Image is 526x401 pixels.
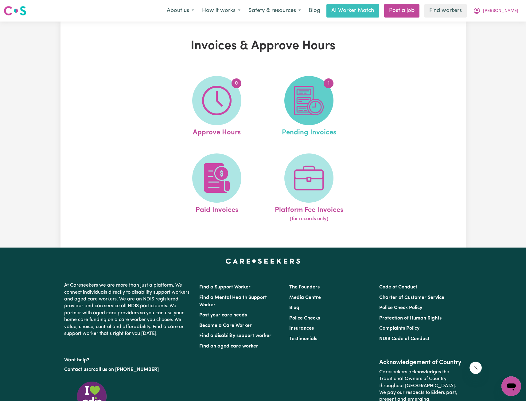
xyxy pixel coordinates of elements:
a: The Founders [289,285,320,290]
img: Careseekers logo [4,5,26,16]
a: Find a Support Worker [199,285,251,290]
a: Find an aged care worker [199,344,258,349]
span: [PERSON_NAME] [483,8,518,14]
a: Platform Fee Invoices(for records only) [265,153,353,223]
a: Careseekers home page [226,259,300,264]
a: Police Check Policy [379,305,422,310]
a: Careseekers logo [4,4,26,18]
a: Become a Care Worker [199,323,252,328]
p: At Careseekers we are more than just a platform. We connect individuals directly to disability su... [64,280,192,339]
a: Find workers [424,4,467,18]
span: 1 [324,78,333,88]
a: Testimonials [289,336,317,341]
p: or [64,364,192,375]
a: Contact us [64,367,88,372]
a: NDIS Code of Conduct [379,336,430,341]
a: Complaints Policy [379,326,419,331]
a: call us on [PHONE_NUMBER] [93,367,159,372]
button: About us [163,4,198,17]
button: How it works [198,4,244,17]
a: Insurances [289,326,314,331]
span: 0 [232,78,241,88]
span: Paid Invoices [196,203,238,216]
a: Pending Invoices [265,76,353,138]
a: Post your care needs [199,313,247,318]
iframe: Close message [470,362,482,374]
a: Find a disability support worker [199,333,271,338]
a: Police Checks [289,316,320,321]
a: Code of Conduct [379,285,417,290]
span: Pending Invoices [282,125,336,138]
a: Protection of Human Rights [379,316,442,321]
a: Approve Hours [173,76,261,138]
span: Approve Hours [193,125,241,138]
a: Media Centre [289,295,321,300]
button: Safety & resources [244,4,305,17]
a: AI Worker Match [326,4,379,18]
a: Paid Invoices [173,153,261,223]
iframe: Button to launch messaging window [501,376,521,396]
h1: Invoices & Approve Hours [132,39,395,54]
span: (for records only) [290,215,328,223]
p: Want help? [64,354,192,363]
a: Find a Mental Health Support Worker [199,295,267,308]
a: Blog [289,305,299,310]
a: Blog [305,4,324,18]
a: Charter of Customer Service [379,295,444,300]
span: Platform Fee Invoices [275,203,343,216]
span: Need any help? [4,4,37,9]
a: Post a job [384,4,419,18]
button: My Account [469,4,522,17]
h2: Acknowledgement of Country [379,359,462,366]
